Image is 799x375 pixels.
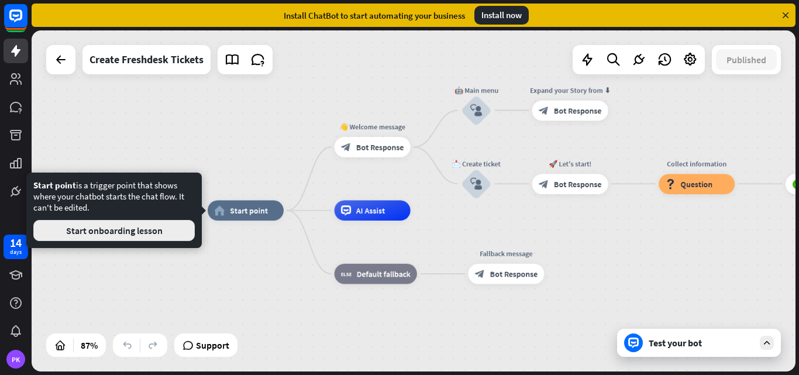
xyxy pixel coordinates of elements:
[554,179,601,189] span: Bot Response
[470,104,483,116] i: block_user_input
[525,159,616,168] div: 🚀 Let's start!
[716,49,777,70] button: Published
[525,85,616,95] div: Expand your Story from ⬇
[33,180,76,191] span: Start point
[10,238,22,248] div: 14
[196,336,229,355] span: Support
[89,45,204,74] div: Create Freshdesk Tickets
[341,269,352,278] i: block_fallback
[357,269,411,278] span: Default fallback
[474,6,529,25] div: Install now
[666,179,676,189] i: block_question
[651,159,742,168] div: Collect information
[475,269,485,278] i: block_bot_response
[77,336,101,355] div: 87%
[9,5,44,40] button: Open LiveChat chat widget
[230,205,268,215] span: Start point
[649,337,754,349] div: Test your bot
[470,178,483,190] i: block_user_input
[341,142,351,152] i: block_bot_response
[539,105,549,115] i: block_bot_response
[33,220,195,241] button: Start onboarding lesson
[446,85,507,95] div: 🤖 Main menu
[554,105,601,115] span: Bot Response
[6,350,25,369] div: PK
[33,180,195,241] div: is a trigger point that shows where your chatbot starts the chat flow. It can't be edited.
[681,179,713,189] span: Question
[539,179,549,189] i: block_bot_response
[356,142,404,152] span: Bot Response
[490,269,538,278] span: Bot Response
[460,249,552,259] div: Fallback message
[10,248,22,256] div: days
[4,235,28,259] a: 14 days
[446,159,507,168] div: 📩 Create ticket
[356,205,385,215] span: AI Assist
[214,205,225,215] i: home_2
[327,122,418,132] div: 👋 Welcome message
[284,10,465,21] div: Install ChatBot to start automating your business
